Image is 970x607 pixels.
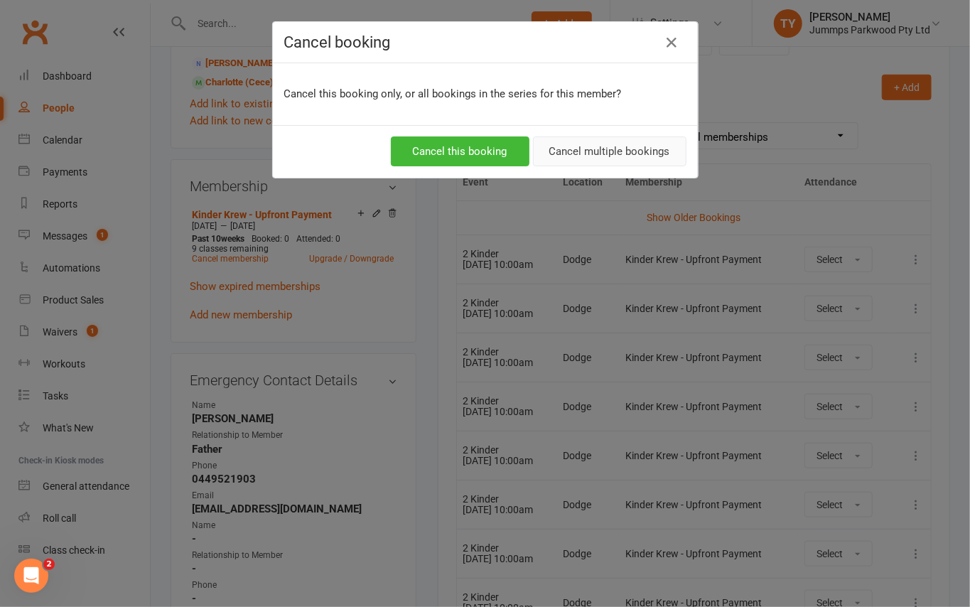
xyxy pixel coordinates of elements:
[284,85,686,102] p: Cancel this booking only, or all bookings in the series for this member?
[661,31,684,54] button: Close
[533,136,686,166] button: Cancel multiple bookings
[391,136,529,166] button: Cancel this booking
[14,559,48,593] iframe: Intercom live chat
[284,33,686,51] h4: Cancel booking
[43,559,55,570] span: 2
